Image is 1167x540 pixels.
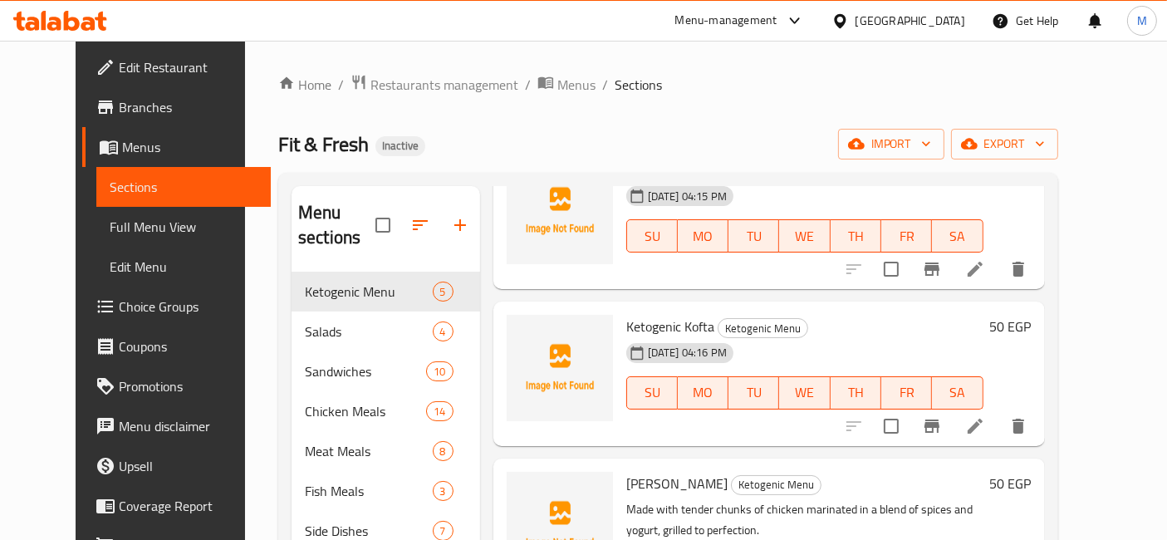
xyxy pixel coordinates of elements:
[990,315,1032,338] h6: 50 EGP
[615,75,662,95] span: Sections
[838,129,944,160] button: import
[292,312,480,351] div: Salads4
[626,471,728,496] span: [PERSON_NAME]
[305,481,432,501] span: Fish Meals
[434,484,453,499] span: 3
[96,247,271,287] a: Edit Menu
[888,224,925,248] span: FR
[634,224,671,248] span: SU
[881,376,932,410] button: FR
[735,380,772,405] span: TU
[292,431,480,471] div: Meat Meals8
[641,345,733,361] span: [DATE] 04:16 PM
[735,224,772,248] span: TU
[82,446,271,486] a: Upsell
[678,219,728,253] button: MO
[82,127,271,167] a: Menus
[292,272,480,312] div: Ketogenic Menu5
[881,219,932,253] button: FR
[932,376,983,410] button: SA
[433,282,454,302] div: items
[912,249,952,289] button: Branch-specific-item
[856,12,965,30] div: [GEOGRAPHIC_DATA]
[119,376,257,396] span: Promotions
[537,74,596,96] a: Menus
[718,318,808,338] div: Ketogenic Menu
[507,158,613,264] img: Ketogenic Grilled Chicken
[684,224,722,248] span: MO
[426,361,453,381] div: items
[998,249,1038,289] button: delete
[440,205,480,245] button: Add section
[119,297,257,317] span: Choice Groups
[433,322,454,341] div: items
[400,205,440,245] span: Sort sections
[370,75,518,95] span: Restaurants management
[634,380,671,405] span: SU
[433,481,454,501] div: items
[951,129,1058,160] button: export
[965,416,985,436] a: Edit menu item
[602,75,608,95] li: /
[82,366,271,406] a: Promotions
[426,401,453,421] div: items
[718,319,807,338] span: Ketogenic Menu
[932,219,983,253] button: SA
[305,282,432,302] span: Ketogenic Menu
[557,75,596,95] span: Menus
[119,97,257,117] span: Branches
[292,351,480,391] div: Sandwiches10
[990,472,1032,495] h6: 50 EGP
[110,177,257,197] span: Sections
[831,219,881,253] button: TH
[365,208,400,243] span: Select all sections
[298,200,375,250] h2: Menu sections
[434,444,453,459] span: 8
[732,475,821,494] span: Ketogenic Menu
[728,219,779,253] button: TU
[626,314,714,339] span: Ketogenic Kofta
[779,376,830,410] button: WE
[119,496,257,516] span: Coverage Report
[119,57,257,77] span: Edit Restaurant
[278,75,331,95] a: Home
[305,322,432,341] span: Salads
[278,74,1058,96] nav: breadcrumb
[433,441,454,461] div: items
[965,259,985,279] a: Edit menu item
[837,224,875,248] span: TH
[964,134,1045,155] span: export
[678,376,728,410] button: MO
[874,409,909,444] span: Select to update
[912,406,952,446] button: Branch-specific-item
[292,391,480,431] div: Chicken Meals14
[779,219,830,253] button: WE
[96,207,271,247] a: Full Menu View
[305,441,432,461] span: Meat Meals
[641,189,733,204] span: [DATE] 04:15 PM
[82,287,271,326] a: Choice Groups
[375,139,425,153] span: Inactive
[939,224,976,248] span: SA
[626,376,678,410] button: SU
[110,257,257,277] span: Edit Menu
[939,380,976,405] span: SA
[434,523,453,539] span: 7
[837,380,875,405] span: TH
[375,136,425,156] div: Inactive
[305,361,426,381] span: Sandwiches
[278,125,369,163] span: Fit & Fresh
[82,87,271,127] a: Branches
[675,11,777,31] div: Menu-management
[998,406,1038,446] button: delete
[82,406,271,446] a: Menu disclaimer
[626,219,678,253] button: SU
[119,336,257,356] span: Coupons
[507,315,613,421] img: Ketogenic Kofta
[728,376,779,410] button: TU
[731,475,821,495] div: Ketogenic Menu
[82,486,271,526] a: Coverage Report
[96,167,271,207] a: Sections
